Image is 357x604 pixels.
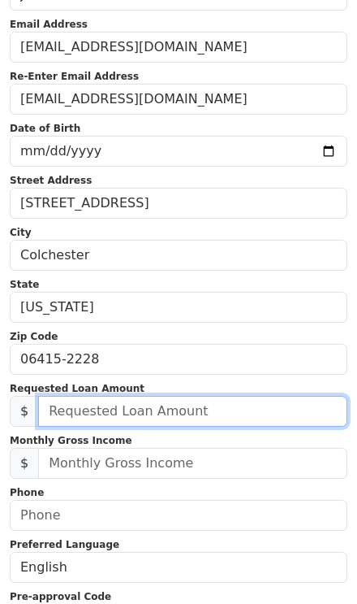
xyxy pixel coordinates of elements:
span: $ [10,396,39,427]
input: Monthly Gross Income [38,448,347,479]
strong: Zip Code [10,331,58,342]
strong: City [10,227,31,238]
strong: Street Address [10,175,92,186]
strong: Phone [10,487,44,498]
strong: Re-Enter Email Address [10,71,139,82]
input: Phone [10,500,347,531]
strong: Email Address [10,19,88,30]
input: City [10,240,347,271]
p: Monthly Gross Income [10,433,347,448]
strong: Preferred Language [10,539,119,550]
input: Requested Loan Amount [38,396,347,427]
strong: Requested Loan Amount [10,383,144,394]
input: Re-Enter Email Address [10,84,347,115]
strong: Date of Birth [10,123,80,134]
input: Street Address [10,188,347,219]
span: $ [10,448,39,479]
input: Zip Code [10,344,347,375]
strong: State [10,279,39,290]
input: Email Address [10,32,347,63]
strong: Pre-approval Code [10,591,111,602]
